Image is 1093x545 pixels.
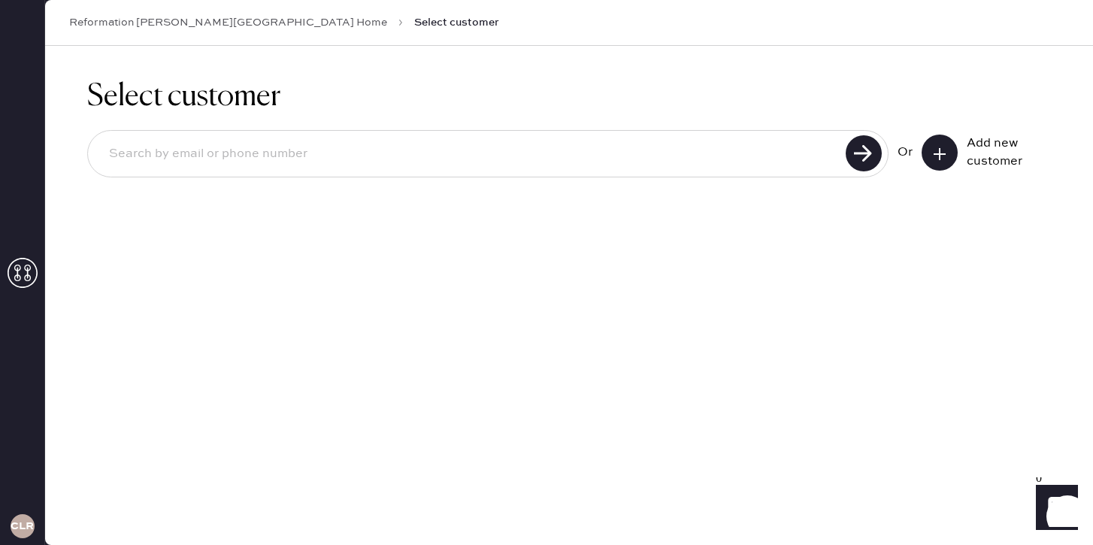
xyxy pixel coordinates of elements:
[11,521,34,531] h3: CLR
[898,144,913,162] div: Or
[69,15,387,30] a: Reformation [PERSON_NAME][GEOGRAPHIC_DATA] Home
[97,137,841,171] input: Search by email or phone number
[1022,477,1086,542] iframe: Front Chat
[414,15,499,30] span: Select customer
[87,79,1051,115] h1: Select customer
[967,135,1042,171] div: Add new customer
